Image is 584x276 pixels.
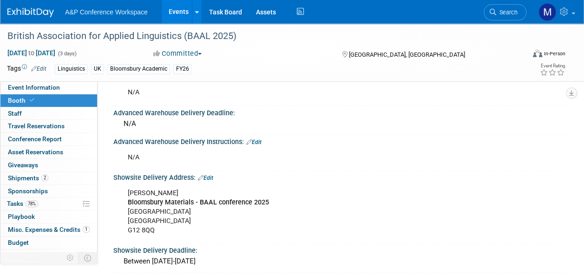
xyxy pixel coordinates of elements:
span: Event Information [8,84,60,91]
div: In-Person [544,50,565,57]
div: Showsite Delivery Deadline: [113,243,565,255]
img: Format-Inperson.png [533,50,542,57]
a: Budget [0,237,97,249]
span: Staff [8,110,22,117]
span: Misc. Expenses & Credits [8,226,90,233]
a: Event Information [0,81,97,94]
a: Giveaways [0,159,97,171]
a: Edit [246,139,262,145]
a: Playbook [0,210,97,223]
a: Tasks78% [0,197,97,210]
span: 1 [83,226,90,233]
div: UK [91,64,104,74]
div: Advanced Warehouse Delivery Deadline: [113,106,565,118]
b: Bloomsbury Materials - BAAL conference 2025 [128,198,269,206]
span: [GEOGRAPHIC_DATA], [GEOGRAPHIC_DATA] [349,51,465,58]
span: 78% [26,200,38,207]
span: Asset Reservations [8,148,63,156]
a: Sponsorships [0,185,97,197]
div: N/A [120,117,558,131]
div: FY26 [173,64,192,74]
div: Showsite Delivery Address: [113,171,565,183]
span: Shipments [8,174,48,182]
span: A&P Conference Workspace [65,8,148,16]
button: Committed [150,49,205,59]
span: Playbook [8,213,35,220]
a: Asset Reservations [0,146,97,158]
img: ExhibitDay [7,8,54,17]
a: Edit [31,66,46,72]
a: Edit [198,175,213,181]
div: [PERSON_NAME] [GEOGRAPHIC_DATA] [GEOGRAPHIC_DATA] G12 8QQ [121,184,476,240]
div: Linguistics [55,64,88,74]
a: Misc. Expenses & Credits1 [0,223,97,236]
span: to [27,49,36,57]
a: Search [484,4,526,20]
span: (3 days) [57,51,77,57]
i: Booth reservation complete [30,98,34,103]
td: Personalize Event Tab Strip [62,252,79,264]
div: N/A [121,83,476,102]
img: Matt Hambridge [538,3,556,21]
a: Staff [0,107,97,120]
a: Booth [0,94,97,107]
div: Bloomsbury Academic [107,64,170,74]
div: Event Rating [540,64,565,68]
div: British Association for Applied Linguistics (BAAL 2025) [4,28,518,45]
a: Travel Reservations [0,120,97,132]
div: N/A [121,148,476,167]
span: Conference Report [8,135,62,143]
span: Sponsorships [8,187,48,195]
span: Tasks [7,200,38,207]
div: Advanced Warehouse Delivery Instructions: [113,135,565,147]
div: Event Format [484,48,565,62]
span: Budget [8,239,29,246]
span: Booth [8,97,36,104]
td: Toggle Event Tabs [79,252,98,264]
span: Travel Reservations [8,122,65,130]
span: [DATE] [DATE] [7,49,56,57]
a: ROI, Objectives & ROO [0,250,97,262]
td: Tags [7,64,46,74]
a: Conference Report [0,133,97,145]
div: Between [DATE]-[DATE] [120,254,558,269]
a: Shipments2 [0,172,97,184]
span: ROI, Objectives & ROO [8,252,70,259]
span: Giveaways [8,161,38,169]
span: Search [496,9,518,16]
span: 2 [41,174,48,181]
